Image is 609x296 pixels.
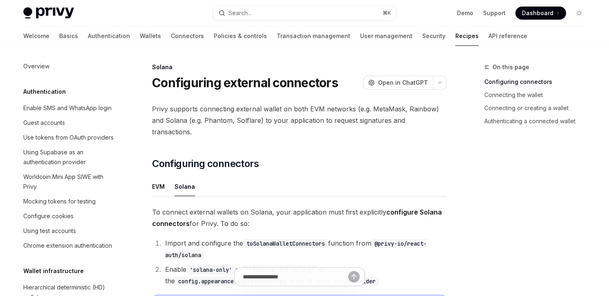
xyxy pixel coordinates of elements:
span: Open in ChatGPT [378,79,428,87]
span: ⌘ K [383,10,391,16]
a: Chrome extension authentication [17,238,121,253]
div: Using test accounts [23,226,76,236]
h1: Configuring external connectors [152,75,338,90]
a: Wallets [140,26,161,46]
div: Solana [152,63,447,71]
a: Support [483,9,506,17]
code: 'ethereum-and-solana' [242,265,318,274]
button: EVM [152,177,165,196]
button: Open in ChatGPT [363,76,433,90]
a: Connecting the wallet [484,88,592,102]
span: On this page [493,62,529,72]
div: Configure cookies [23,211,74,221]
li: Enable or as the prop of your [163,264,447,287]
div: Chrome extension authentication [23,241,112,251]
button: Send message [348,271,360,282]
div: Use tokens from OAuth providers [23,133,114,142]
div: Overview [23,61,49,71]
a: Dashboard [515,7,566,20]
input: Ask a question... [243,268,348,286]
span: Dashboard [522,9,553,17]
a: Welcome [23,26,49,46]
div: Search... [228,8,251,18]
button: Solana [175,177,195,196]
h5: Wallet infrastructure [23,266,84,276]
a: Guest accounts [17,115,121,130]
a: Connecting or creating a wallet [484,102,592,115]
a: Enable SMS and WhatsApp login [17,101,121,115]
code: 'solana-only' [186,265,235,274]
img: light logo [23,7,74,19]
a: Overview [17,59,121,74]
a: Authenticating a connected wallet [484,115,592,128]
li: Import and configure the function from [163,237,447,260]
a: Worldcoin Mini App SIWE with Privy [17,169,121,194]
div: Enable SMS and WhatsApp login [23,103,112,113]
div: Using Supabase as an authentication provider [23,147,116,167]
a: Configuring connectors [484,75,592,88]
button: Open search [213,6,396,20]
span: Configuring connectors [152,157,259,170]
a: Using Supabase as an authentication provider [17,145,121,169]
h5: Authentication [23,87,66,97]
a: Use tokens from OAuth providers [17,130,121,145]
a: Mocking tokens for testing [17,194,121,209]
code: toSolanaWalletConnectors [243,239,328,248]
a: Using test accounts [17,224,121,238]
a: Authentication [88,26,130,46]
a: Basics [59,26,78,46]
a: Policies & controls [214,26,267,46]
a: User management [360,26,412,46]
a: Recipes [455,26,479,46]
a: Configure cookies [17,209,121,224]
a: API reference [488,26,527,46]
span: Privy supports connecting external wallet on both EVM networks (e.g. MetaMask, Rainbow) and Solan... [152,103,447,138]
div: Guest accounts [23,118,65,128]
a: Transaction management [277,26,350,46]
a: Demo [457,9,473,17]
div: Mocking tokens for testing [23,197,96,206]
button: Toggle dark mode [573,7,586,20]
a: Connectors [171,26,204,46]
span: To connect external wallets on Solana, your application must first explicitly for Privy. To do so: [152,206,447,229]
a: Security [422,26,446,46]
div: Worldcoin Mini App SIWE with Privy [23,172,116,192]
